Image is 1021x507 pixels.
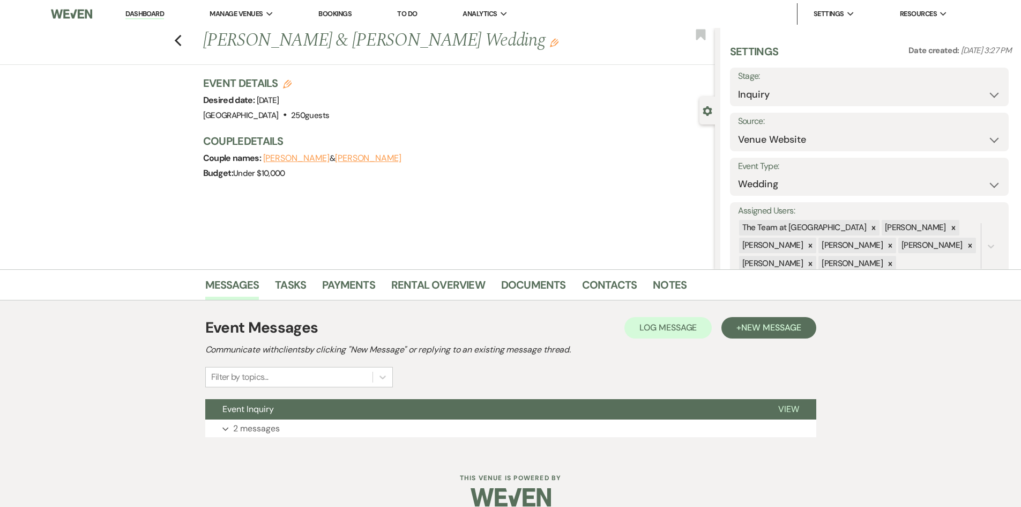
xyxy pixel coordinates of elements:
span: & [263,153,401,164]
label: Event Type: [738,159,1001,174]
img: Weven Logo [51,3,92,25]
div: [PERSON_NAME] [739,238,805,253]
span: View [778,403,799,415]
button: Event Inquiry [205,399,761,420]
span: Under $10,000 [233,168,285,179]
p: 2 messages [233,422,280,436]
span: Date created: [908,45,961,56]
h1: [PERSON_NAME] & [PERSON_NAME] Wedding [203,28,608,54]
span: Couple names: [203,152,263,164]
h2: Communicate with clients by clicking "New Message" or replying to an existing message thread. [205,343,816,356]
a: Bookings [318,9,352,18]
span: [GEOGRAPHIC_DATA] [203,110,279,121]
a: To Do [397,9,417,18]
span: Budget: [203,167,234,179]
span: 250 guests [291,110,329,121]
span: Desired date: [203,94,257,106]
div: [PERSON_NAME] [882,220,948,236]
button: View [761,399,816,420]
button: Close lead details [703,105,712,115]
span: [DATE] [257,95,279,106]
a: Messages [205,276,259,300]
span: Settings [814,9,844,19]
button: Log Message [624,317,712,339]
a: Dashboard [125,9,164,19]
button: [PERSON_NAME] [263,154,330,163]
button: +New Message [721,317,816,339]
div: Filter by topics... [211,371,269,384]
a: Payments [322,276,375,300]
div: [PERSON_NAME] [739,256,805,271]
a: Notes [653,276,687,300]
span: New Message [741,322,801,333]
span: Event Inquiry [222,403,274,415]
h3: Event Details [203,76,330,91]
a: Documents [501,276,566,300]
div: [PERSON_NAME] [818,256,884,271]
h3: Settings [730,44,779,68]
span: Resources [900,9,937,19]
button: [PERSON_NAME] [335,154,401,163]
label: Assigned Users: [738,203,1001,219]
div: [PERSON_NAME] [818,238,884,253]
button: Edit [550,38,558,47]
h3: Couple Details [203,134,704,149]
h1: Event Messages [205,317,318,339]
a: Tasks [275,276,306,300]
label: Source: [738,114,1001,129]
div: The Team at [GEOGRAPHIC_DATA] [739,220,868,236]
a: Rental Overview [391,276,485,300]
span: Manage Venues [210,9,263,19]
button: 2 messages [205,420,816,438]
div: [PERSON_NAME] [898,238,964,253]
a: Contacts [582,276,637,300]
label: Stage: [738,69,1001,84]
span: Log Message [639,322,697,333]
span: [DATE] 3:27 PM [961,45,1011,56]
span: Analytics [463,9,497,19]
